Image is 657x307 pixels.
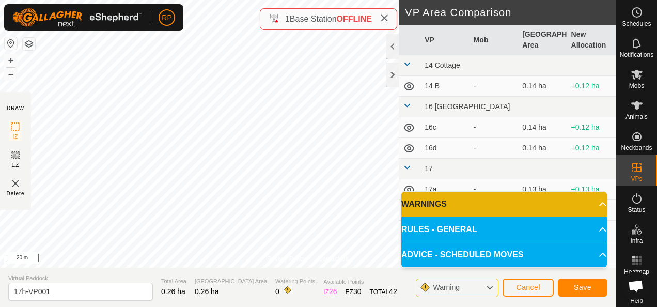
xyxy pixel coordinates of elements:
[195,277,267,286] span: [GEOGRAPHIC_DATA] Area
[420,25,469,55] th: VP
[401,249,523,261] span: ADVICE - SCHEDULED MOVES
[420,76,469,97] td: 14 B
[401,192,607,217] p-accordion-header: WARNINGS
[290,14,337,23] span: Base Station
[318,254,349,264] a: Contact Us
[401,223,477,236] span: RULES - GENERAL
[630,298,643,304] span: Help
[370,286,397,297] div: TOTAL
[337,14,372,23] span: OFFLINE
[401,242,607,267] p-accordion-header: ADVICE - SCHEDULED MOVES
[329,287,337,296] span: 26
[161,277,186,286] span: Total Area
[474,143,514,153] div: -
[5,68,17,80] button: –
[474,184,514,195] div: -
[567,138,616,159] td: +0.12 ha
[285,14,290,23] span: 1
[567,179,616,200] td: +0.13 ha
[405,6,616,19] h2: VP Area Comparison
[5,37,17,50] button: Reset Map
[9,177,22,190] img: VP
[425,164,433,173] span: 17
[558,279,607,297] button: Save
[625,114,648,120] span: Animals
[567,76,616,97] td: +0.12 ha
[624,269,649,275] span: Heatmap
[622,272,650,300] div: Open chat
[7,190,25,197] span: Delete
[474,81,514,91] div: -
[567,25,616,55] th: New Allocation
[12,161,20,169] span: EZ
[23,38,35,50] button: Map Layers
[12,8,142,27] img: Gallagher Logo
[629,83,644,89] span: Mobs
[401,217,607,242] p-accordion-header: RULES - GENERAL
[518,138,567,159] td: 0.14 ha
[516,283,540,291] span: Cancel
[420,179,469,200] td: 17a
[420,117,469,138] td: 16c
[5,54,17,67] button: +
[7,104,24,112] div: DRAW
[275,287,279,296] span: 0
[470,25,518,55] th: Mob
[474,122,514,133] div: -
[433,283,460,291] span: Warning
[13,133,19,141] span: IZ
[161,287,185,296] span: 0.26 ha
[353,287,362,296] span: 30
[323,286,337,297] div: IZ
[518,76,567,97] td: 0.14 ha
[401,198,447,210] span: WARNINGS
[8,274,153,283] span: Virtual Paddock
[518,25,567,55] th: [GEOGRAPHIC_DATA] Area
[628,207,645,213] span: Status
[518,179,567,200] td: 0.13 ha
[346,286,362,297] div: EZ
[425,102,510,111] span: 16 [GEOGRAPHIC_DATA]
[567,117,616,138] td: +0.12 ha
[389,287,397,296] span: 42
[631,176,642,182] span: VPs
[267,254,306,264] a: Privacy Policy
[620,52,653,58] span: Notifications
[420,138,469,159] td: 16d
[630,238,643,244] span: Infra
[518,117,567,138] td: 0.14 ha
[622,21,651,27] span: Schedules
[574,283,591,291] span: Save
[621,145,652,151] span: Neckbands
[503,279,554,297] button: Cancel
[195,287,219,296] span: 0.26 ha
[162,12,171,23] span: RP
[425,61,460,69] span: 14 Cottage
[323,278,397,286] span: Available Points
[275,277,315,286] span: Watering Points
